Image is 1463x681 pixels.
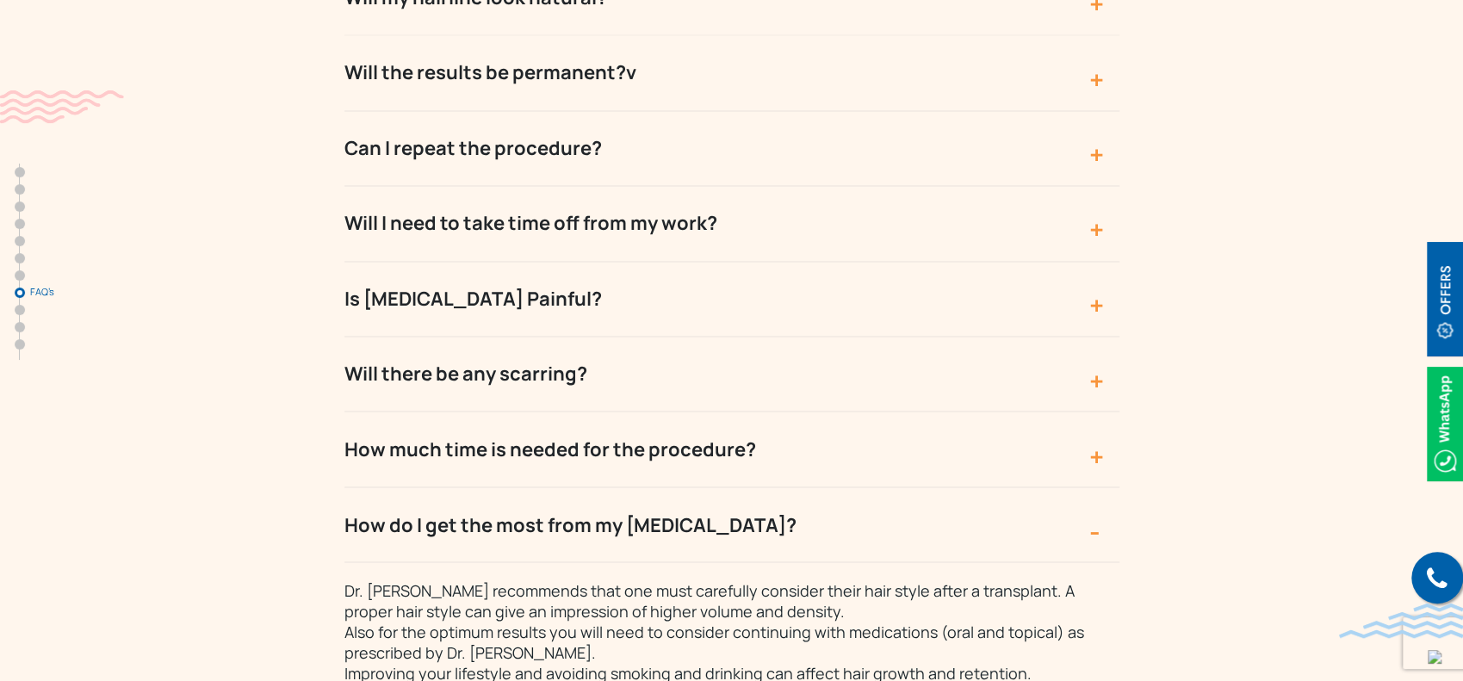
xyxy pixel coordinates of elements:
button: How do I get the most from my [MEDICAL_DATA]? [344,487,1119,562]
img: offerBt [1427,242,1463,356]
button: Is [MEDICAL_DATA] Painful? [344,262,1119,337]
span: FAQ’s [30,287,116,297]
button: Can I repeat the procedure? [344,111,1119,186]
a: Whatsappicon [1427,412,1463,431]
img: Whatsappicon [1427,367,1463,481]
button: Will I need to take time off from my work? [344,186,1119,261]
button: How much time is needed for the procedure? [344,412,1119,486]
a: FAQ’s [15,288,25,298]
button: Will the results be permanent?v [344,35,1119,110]
button: Will there be any scarring? [344,337,1119,412]
img: up-blue-arrow.svg [1428,650,1441,664]
img: bluewave [1339,604,1463,638]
